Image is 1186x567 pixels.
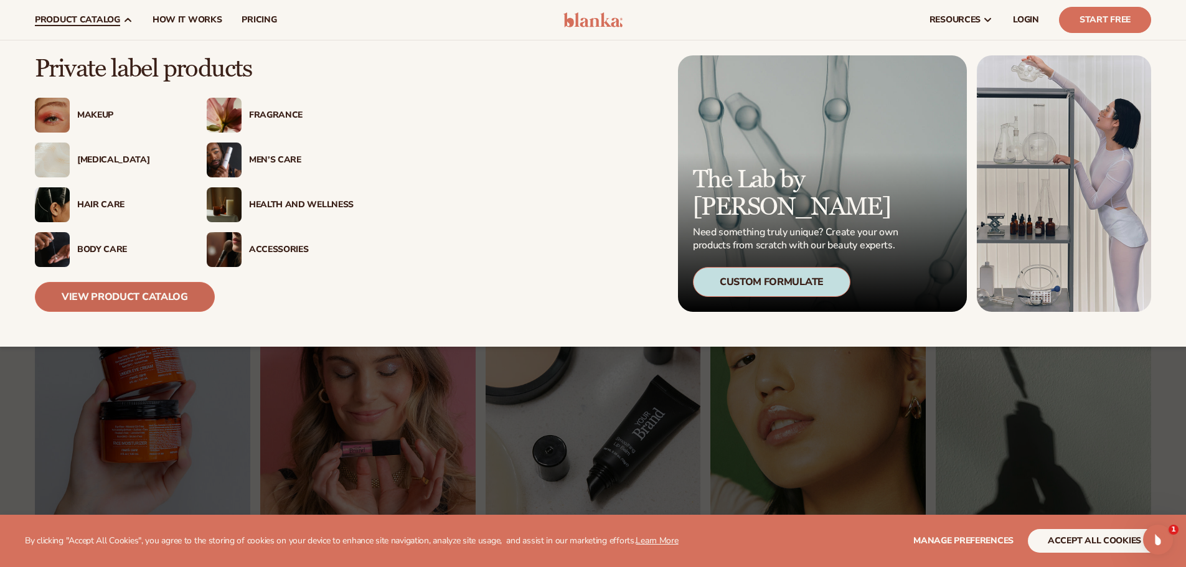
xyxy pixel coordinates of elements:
div: Body Care [77,245,182,255]
div: Accessories [249,245,354,255]
span: product catalog [35,15,120,25]
img: Pink blooming flower. [207,98,242,133]
p: The Lab by [PERSON_NAME] [693,166,902,221]
img: Candles and incense on table. [207,187,242,222]
img: logo [563,12,623,27]
div: Hair Care [77,200,182,210]
div: Custom Formulate [693,267,850,297]
p: Need something truly unique? Create your own products from scratch with our beauty experts. [693,226,902,252]
div: Makeup [77,110,182,121]
span: How It Works [153,15,222,25]
img: Male holding moisturizer bottle. [207,143,242,177]
a: Female with makeup brush. Accessories [207,232,354,267]
a: Female hair pulled back with clips. Hair Care [35,187,182,222]
img: Female with makeup brush. [207,232,242,267]
span: LOGIN [1013,15,1039,25]
a: Pink blooming flower. Fragrance [207,98,354,133]
button: Manage preferences [913,529,1014,553]
img: Female with glitter eye makeup. [35,98,70,133]
a: Male holding moisturizer bottle. Men’s Care [207,143,354,177]
span: resources [930,15,981,25]
span: Manage preferences [913,535,1014,546]
a: Cream moisturizer swatch. [MEDICAL_DATA] [35,143,182,177]
a: View Product Catalog [35,282,215,312]
button: accept all cookies [1028,529,1161,553]
img: Male hand applying moisturizer. [35,232,70,267]
a: Male hand applying moisturizer. Body Care [35,232,182,267]
a: Candles and incense on table. Health And Wellness [207,187,354,222]
img: Cream moisturizer swatch. [35,143,70,177]
a: Microscopic product formula. The Lab by [PERSON_NAME] Need something truly unique? Create your ow... [678,55,967,312]
img: Female in lab with equipment. [977,55,1151,312]
p: By clicking "Accept All Cookies", you agree to the storing of cookies on your device to enhance s... [25,536,679,546]
a: Start Free [1059,7,1151,33]
a: Learn More [636,535,678,546]
a: Female with glitter eye makeup. Makeup [35,98,182,133]
div: Fragrance [249,110,354,121]
p: Private label products [35,55,354,83]
div: [MEDICAL_DATA] [77,155,182,166]
iframe: Intercom live chat [1143,525,1173,555]
span: pricing [242,15,276,25]
div: Health And Wellness [249,200,354,210]
img: Female hair pulled back with clips. [35,187,70,222]
div: Men’s Care [249,155,354,166]
span: 1 [1169,525,1179,535]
